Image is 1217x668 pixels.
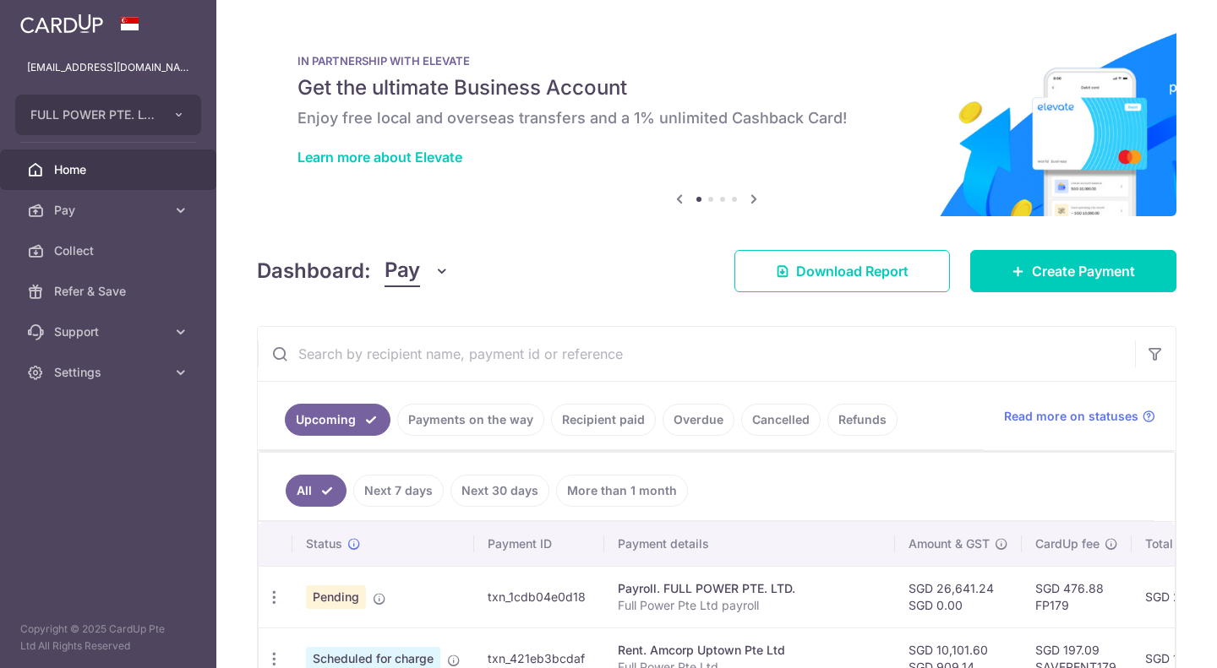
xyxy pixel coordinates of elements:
[54,161,166,178] span: Home
[306,585,366,609] span: Pending
[474,566,604,627] td: txn_1cdb04e0d18
[796,261,909,281] span: Download Report
[54,202,166,219] span: Pay
[1035,535,1100,552] span: CardUp fee
[618,597,881,614] p: Full Power Pte Ltd payroll
[257,27,1176,216] img: Renovation banner
[54,323,166,340] span: Support
[15,95,201,135] button: FULL POWER PTE. LTD.
[27,59,189,76] p: [EMAIL_ADDRESS][DOMAIN_NAME]
[257,256,371,286] h4: Dashboard:
[54,364,166,381] span: Settings
[663,404,734,436] a: Overdue
[474,522,604,566] th: Payment ID
[385,255,450,287] button: Pay
[297,108,1136,128] h6: Enjoy free local and overseas transfers and a 1% unlimited Cashback Card!
[450,475,549,507] a: Next 30 days
[54,242,166,259] span: Collect
[20,14,103,34] img: CardUp
[1145,535,1201,552] span: Total amt.
[604,522,895,566] th: Payment details
[895,566,1022,627] td: SGD 26,641.24 SGD 0.00
[54,283,166,300] span: Refer & Save
[1004,408,1155,425] a: Read more on statuses
[397,404,544,436] a: Payments on the way
[970,250,1176,292] a: Create Payment
[297,54,1136,68] p: IN PARTNERSHIP WITH ELEVATE
[1032,261,1135,281] span: Create Payment
[297,149,462,166] a: Learn more about Elevate
[285,404,390,436] a: Upcoming
[741,404,821,436] a: Cancelled
[1022,566,1132,627] td: SGD 476.88 FP179
[734,250,950,292] a: Download Report
[827,404,898,436] a: Refunds
[258,327,1135,381] input: Search by recipient name, payment id or reference
[297,74,1136,101] h5: Get the ultimate Business Account
[618,642,881,659] div: Rent. Amcorp Uptown Pte Ltd
[556,475,688,507] a: More than 1 month
[1004,408,1138,425] span: Read more on statuses
[551,404,656,436] a: Recipient paid
[909,535,990,552] span: Amount & GST
[30,106,156,123] span: FULL POWER PTE. LTD.
[306,535,342,552] span: Status
[286,475,347,507] a: All
[385,255,420,287] span: Pay
[353,475,444,507] a: Next 7 days
[618,580,881,597] div: Payroll. FULL POWER PTE. LTD.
